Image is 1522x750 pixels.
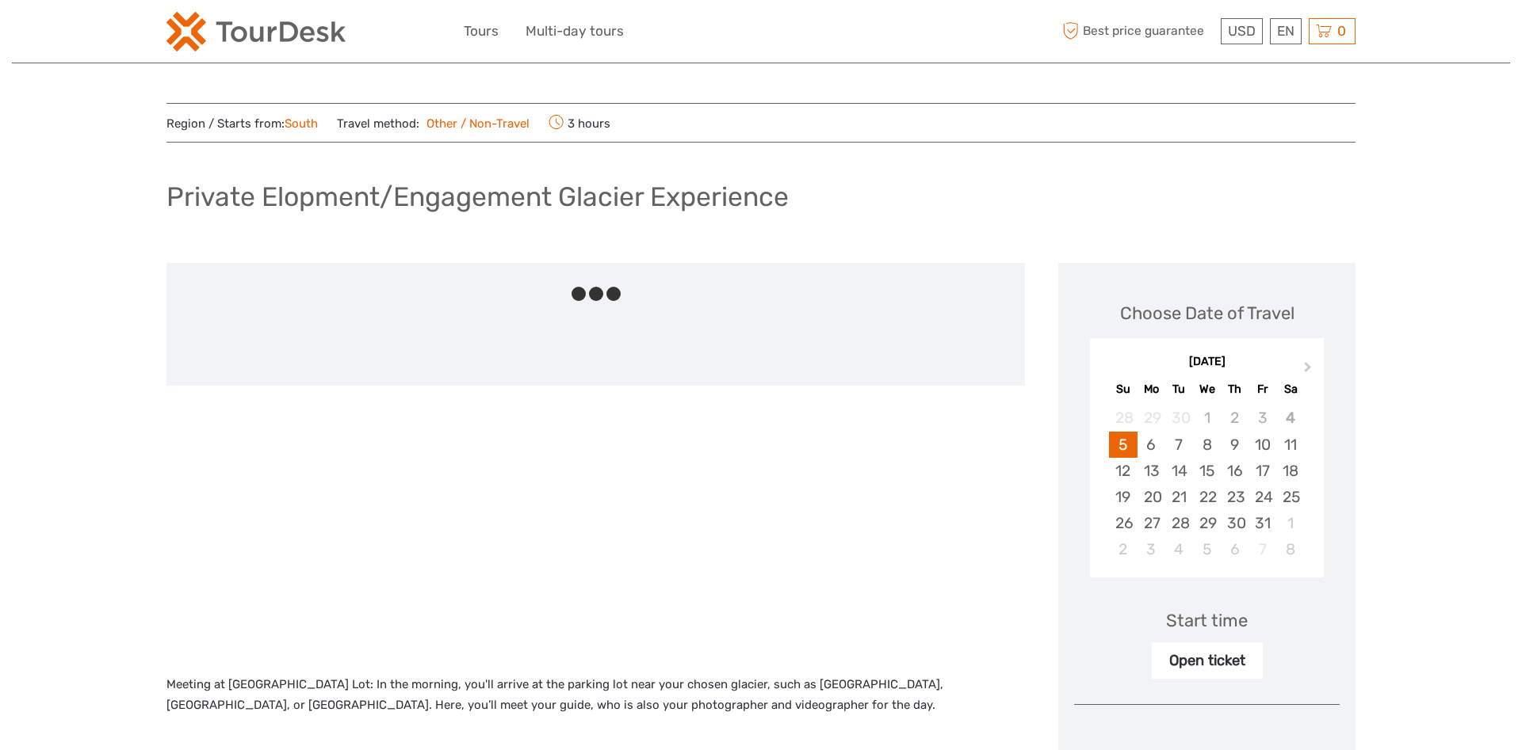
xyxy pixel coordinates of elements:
[1276,536,1304,562] div: Choose Saturday, November 8th, 2025
[166,116,318,132] span: Region / Starts from:
[1335,23,1348,39] span: 0
[1109,379,1137,400] div: Su
[1276,432,1304,458] div: Choose Saturday, October 11th, 2025
[1276,510,1304,536] div: Choose Saturday, November 1st, 2025
[166,181,789,213] h1: Private Elopment/Engagement Glacier Experience
[1109,405,1137,431] div: Not available Sunday, September 28th, 2025
[1249,458,1276,484] div: Choose Friday, October 17th, 2025
[1193,458,1221,484] div: Choose Wednesday, October 15th, 2025
[1109,484,1137,510] div: Choose Sunday, October 19th, 2025
[1138,432,1165,458] div: Choose Monday, October 6th, 2025
[1221,484,1249,510] div: Choose Thursday, October 23rd, 2025
[1276,484,1304,510] div: Choose Saturday, October 25th, 2025
[1221,458,1249,484] div: Choose Thursday, October 16th, 2025
[1058,18,1217,44] span: Best price guarantee
[1165,484,1193,510] div: Choose Tuesday, October 21st, 2025
[1221,536,1249,562] div: Choose Thursday, November 6th, 2025
[337,112,530,134] span: Travel method:
[1193,536,1221,562] div: Choose Wednesday, November 5th, 2025
[1165,458,1193,484] div: Choose Tuesday, October 14th, 2025
[1221,432,1249,458] div: Choose Thursday, October 9th, 2025
[1120,301,1294,326] div: Choose Date of Travel
[1276,458,1304,484] div: Choose Saturday, October 18th, 2025
[166,12,346,51] img: 2254-3441b4b5-4e5f-4d00-b396-31f1d84a6ebf_logo_small.png
[1221,379,1249,400] div: Th
[1297,358,1322,383] button: Next Month
[1249,536,1276,562] div: Not available Friday, November 7th, 2025
[1165,510,1193,536] div: Choose Tuesday, October 28th, 2025
[1193,432,1221,458] div: Choose Wednesday, October 8th, 2025
[1109,536,1137,562] div: Choose Sunday, November 2nd, 2025
[549,112,610,134] span: 3 hours
[1270,18,1302,44] div: EN
[1249,379,1276,400] div: Fr
[1193,484,1221,510] div: Choose Wednesday, October 22nd, 2025
[1165,432,1193,458] div: Choose Tuesday, October 7th, 2025
[1138,510,1165,536] div: Choose Monday, October 27th, 2025
[1109,458,1137,484] div: Choose Sunday, October 12th, 2025
[1138,379,1165,400] div: Mo
[1221,510,1249,536] div: Choose Thursday, October 30th, 2025
[1276,405,1304,431] div: Not available Saturday, October 4th, 2025
[1138,458,1165,484] div: Choose Monday, October 13th, 2025
[1221,405,1249,431] div: Not available Thursday, October 2nd, 2025
[1152,642,1263,679] div: Open ticket
[1193,510,1221,536] div: Choose Wednesday, October 29th, 2025
[1276,379,1304,400] div: Sa
[1090,354,1324,371] div: [DATE]
[419,116,530,131] a: Other / Non-Travel
[464,20,499,43] a: Tours
[1249,405,1276,431] div: Not available Friday, October 3rd, 2025
[1193,379,1221,400] div: We
[1165,405,1193,431] div: Not available Tuesday, September 30th, 2025
[1249,432,1276,458] div: Choose Friday, October 10th, 2025
[1193,405,1221,431] div: Not available Wednesday, October 1st, 2025
[1138,484,1165,510] div: Choose Monday, October 20th, 2025
[166,675,1025,715] p: Meeting at [GEOGRAPHIC_DATA] Lot: In the morning, you'll arrive at the parking lot near your chos...
[1249,510,1276,536] div: Choose Friday, October 31st, 2025
[1109,432,1137,458] div: Choose Sunday, October 5th, 2025
[1109,510,1137,536] div: Choose Sunday, October 26th, 2025
[285,116,318,131] a: South
[1165,379,1193,400] div: Tu
[1138,405,1165,431] div: Not available Monday, September 29th, 2025
[1166,608,1248,633] div: Start time
[1249,484,1276,510] div: Choose Friday, October 24th, 2025
[1138,536,1165,562] div: Choose Monday, November 3rd, 2025
[526,20,624,43] a: Multi-day tours
[1228,23,1256,39] span: USD
[1165,536,1193,562] div: Choose Tuesday, November 4th, 2025
[1095,405,1318,562] div: month 2025-10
